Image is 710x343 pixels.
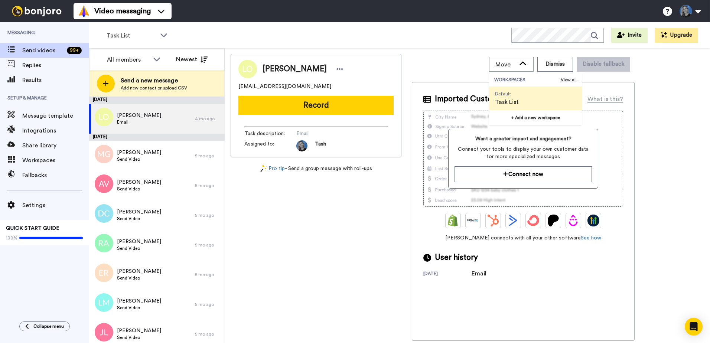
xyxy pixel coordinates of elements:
[487,215,499,226] img: Hubspot
[195,116,221,122] div: 4 mo ago
[78,5,90,17] img: vm-color.svg
[587,95,623,104] div: What is this?
[238,83,331,90] span: [EMAIL_ADDRESS][DOMAIN_NAME]
[435,94,522,105] span: Imported Customer Info
[6,226,59,231] span: QUICK START GUIDE
[95,108,113,126] img: lo.png
[22,61,89,70] span: Replies
[577,57,630,72] button: Disable fallback
[472,269,509,278] div: Email
[527,215,539,226] img: ConvertKit
[117,245,161,251] span: Send Video
[495,60,515,69] span: Move
[117,238,161,245] span: [PERSON_NAME]
[447,215,459,226] img: Shopify
[260,165,267,173] img: magic-wand.svg
[117,275,161,281] span: Send Video
[547,215,559,226] img: Patreon
[495,98,519,107] span: Task List
[117,156,161,162] span: Send Video
[238,96,394,115] button: Record
[238,60,257,78] img: Image of Lara O'Sullivan
[33,323,64,329] span: Collapse menu
[195,331,221,337] div: 5 mo ago
[117,149,161,156] span: [PERSON_NAME]
[117,334,161,340] span: Send Video
[655,28,698,43] button: Upgrade
[489,110,582,125] button: + Add a new workspace
[22,76,89,85] span: Results
[117,112,161,119] span: [PERSON_NAME]
[117,186,161,192] span: Send Video
[117,179,161,186] span: [PERSON_NAME]
[195,212,221,218] div: 5 mo ago
[494,77,561,83] span: WORKSPACES
[195,301,221,307] div: 5 mo ago
[567,215,579,226] img: Drip
[244,130,296,137] span: Task description :
[95,204,113,223] img: dc.png
[22,171,89,180] span: Fallbacks
[67,47,82,54] div: 99 +
[296,130,367,137] span: Email
[107,55,149,64] div: All members
[195,272,221,278] div: 5 mo ago
[22,201,89,210] span: Settings
[89,97,225,104] div: [DATE]
[22,111,89,120] span: Message template
[22,46,64,55] span: Send videos
[507,215,519,226] img: ActiveCampaign
[22,141,89,150] span: Share library
[435,252,478,263] span: User history
[195,153,221,159] div: 5 mo ago
[117,208,161,216] span: [PERSON_NAME]
[495,91,519,97] span: Default
[296,140,307,151] img: f03cbb33-38fc-4185-934d-cfb03e4f346d-1743624633.jpg
[423,271,472,278] div: [DATE]
[22,126,89,135] span: Integrations
[467,215,479,226] img: Ontraport
[95,264,113,282] img: er.png
[89,134,225,141] div: [DATE]
[95,234,113,252] img: ra.png
[6,235,17,241] span: 100%
[685,318,703,336] div: Open Intercom Messenger
[94,6,151,16] span: Video messaging
[95,323,113,342] img: jl.png
[315,140,326,151] span: Tash
[537,57,573,72] button: Dismiss
[19,321,70,331] button: Collapse menu
[587,215,599,226] img: GoHighLevel
[423,234,623,242] span: [PERSON_NAME] connects with all your other software
[260,165,285,173] a: Pro tip
[611,28,648,43] button: Invite
[22,156,89,165] span: Workspaces
[455,166,592,182] button: Connect now
[117,119,161,125] span: Email
[117,327,161,334] span: [PERSON_NAME]
[121,85,187,91] span: Add new contact or upload CSV
[107,31,156,40] span: Task List
[95,145,113,163] img: mg.png
[117,268,161,275] span: [PERSON_NAME]
[170,52,213,67] button: Newest
[244,140,296,151] span: Assigned to:
[231,165,401,173] div: - Send a group message with roll-ups
[581,235,601,241] a: See how
[95,293,113,312] img: lm.png
[95,174,113,193] img: av.png
[195,242,221,248] div: 5 mo ago
[121,76,187,85] span: Send a new message
[455,135,592,143] span: Want a greater impact and engagement?
[117,216,161,222] span: Send Video
[455,146,592,160] span: Connect your tools to display your own customer data for more specialized messages
[263,63,327,75] span: [PERSON_NAME]
[9,6,65,16] img: bj-logo-header-white.svg
[561,77,577,83] span: View all
[195,183,221,189] div: 5 mo ago
[117,305,161,311] span: Send Video
[117,297,161,305] span: [PERSON_NAME]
